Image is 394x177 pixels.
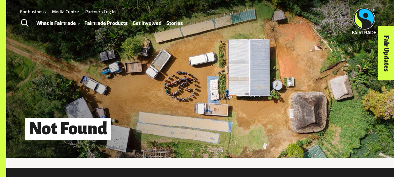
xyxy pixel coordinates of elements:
a: Stories [166,19,183,27]
a: Media Centre [52,9,79,14]
a: Fairtrade Products [84,19,128,27]
img: Fairtrade Australia New Zealand logo [352,8,376,34]
a: Get Involved [133,19,161,27]
a: What is Fairtrade [36,19,80,27]
a: Toggle Search [17,15,32,31]
h1: Not Found [25,118,111,140]
a: Partners Log In [85,9,116,14]
a: For business [20,9,46,14]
